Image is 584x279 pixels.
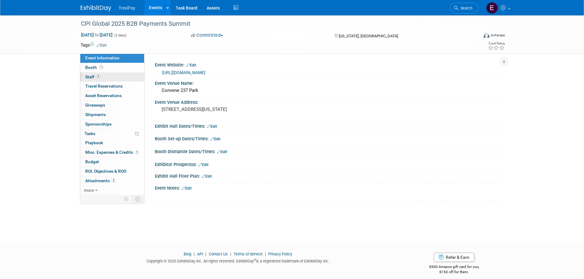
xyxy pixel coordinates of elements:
[80,157,144,167] a: Budget
[84,188,94,193] span: more
[268,252,292,256] a: Privacy Policy
[155,98,504,105] div: Event Venue Address:
[85,103,105,107] span: Giveaways
[85,131,95,136] span: Tasks
[202,174,212,179] a: Edit
[80,186,144,195] a: more
[80,148,144,157] a: Misc. Expenses & Credits1
[450,3,478,13] a: Search
[85,55,120,60] span: Event Information
[181,186,192,190] a: Edit
[405,260,504,274] div: $500 Amazon gift card for you,
[114,33,127,37] span: (2 days)
[94,32,100,37] span: to
[162,70,205,75] a: [URL][DOMAIN_NAME]
[488,42,505,45] div: Event Rating
[85,84,123,89] span: Travel Reservations
[121,195,132,203] td: Personalize Event Tab Strip
[155,60,504,68] div: Event Website:
[339,34,398,38] span: [US_STATE], [GEOGRAPHIC_DATA]
[189,32,225,39] button: Committed
[217,150,227,154] a: Edit
[80,54,144,63] a: Event Information
[98,65,104,70] span: Booth not reserved yet
[97,43,107,47] a: Edit
[184,252,191,256] a: Blog
[210,137,220,141] a: Edit
[81,32,113,38] span: [DATE] [DATE]
[79,18,469,29] div: CPI Global 2025 B2B Payments Summit
[198,163,208,167] a: Edit
[204,252,208,256] span: |
[229,252,233,256] span: |
[81,5,111,11] img: ExhibitDay
[254,258,256,262] sup: ®
[80,138,144,148] a: Playbook
[155,147,504,155] div: Booth Dismantle Dates/Times:
[458,6,472,10] span: Search
[119,6,136,10] span: TreviPay
[159,86,499,95] div: Convene 237 Park
[81,42,107,48] td: Tags
[80,110,144,119] a: Shipments
[85,169,126,174] span: ROI, Objectives & ROO
[405,270,504,275] div: $150 off for them.
[85,112,106,117] span: Shipments
[80,167,144,176] a: ROI, Objectives & ROO
[155,160,504,168] div: Exhibitor Prospectus:
[155,172,504,179] div: Exhibit Hall Floor Plan:
[80,129,144,138] a: Tasks
[155,122,504,130] div: Exhibit Hall Dates/Times:
[85,159,99,164] span: Budget
[186,63,196,67] a: Edit
[486,2,498,14] img: Eric Shipe
[155,183,504,191] div: Event Notes:
[155,79,504,86] div: Event Venue Name:
[80,120,144,129] a: Sponsorships
[85,150,139,155] span: Misc. Expenses & Credits
[192,252,196,256] span: |
[85,74,101,79] span: Staff
[111,178,116,183] span: 2
[155,134,504,142] div: Booth Set-up Dates/Times:
[85,122,112,126] span: Sponsorships
[263,252,267,256] span: |
[81,257,396,264] div: Copyright © 2025 ExhibitDay, Inc. All rights reserved. ExhibitDay is a registered trademark of Ex...
[96,74,101,79] span: 1
[209,252,228,256] a: Contact Us
[207,124,217,129] a: Edit
[162,107,293,112] pre: [STREET_ADDRESS][US_STATE]
[85,178,116,183] span: Attachments
[85,65,104,70] span: Booth
[434,253,474,262] a: Refer & Earn
[80,176,144,186] a: Attachments2
[80,101,144,110] a: Giveaways
[80,63,144,72] a: Booth
[234,252,262,256] a: Terms of Service
[197,252,203,256] a: API
[483,33,490,38] img: Format-Inperson.png
[132,195,144,203] td: Toggle Event Tabs
[85,140,103,145] span: Playbook
[490,33,505,38] div: In-Person
[80,82,144,91] a: Travel Reservations
[85,93,122,98] span: Asset Reservations
[80,73,144,82] a: Staff1
[135,150,139,155] span: 1
[80,91,144,100] a: Asset Reservations
[442,32,505,41] div: Event Format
